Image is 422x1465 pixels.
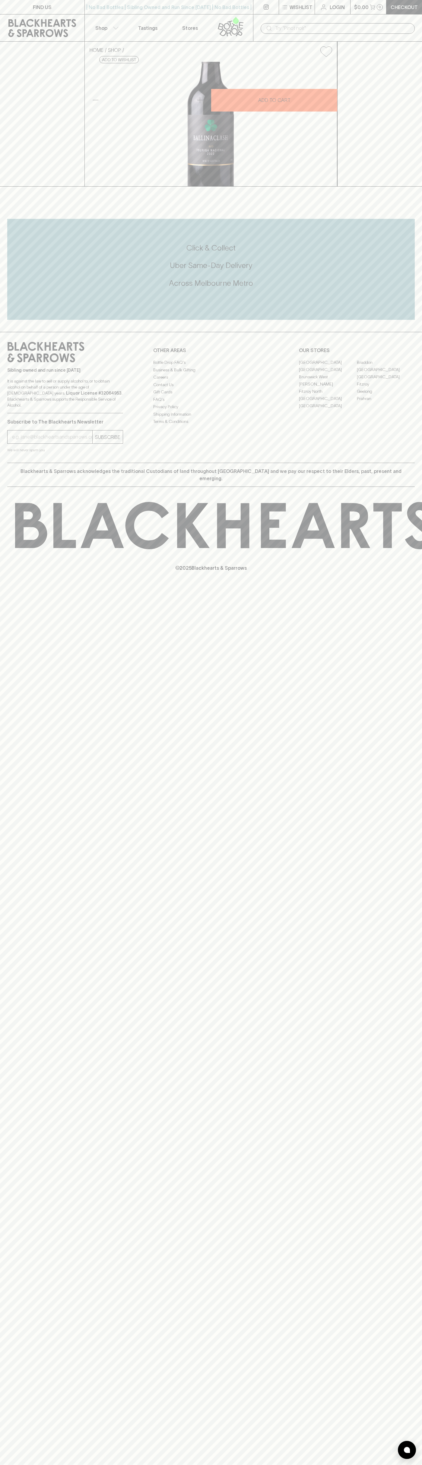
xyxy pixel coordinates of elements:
[357,388,415,395] a: Geelong
[66,391,122,395] strong: Liquor License #32064953
[299,388,357,395] a: Fitzroy North
[108,47,121,53] a: SHOP
[7,260,415,270] h5: Uber Same-Day Delivery
[391,4,418,11] p: Checkout
[85,14,127,41] button: Shop
[7,447,123,453] p: We will never spam you
[95,433,120,441] p: SUBSCRIBE
[7,278,415,288] h5: Across Melbourne Metro
[7,378,123,408] p: It is against the law to sell or supply alcohol to, or to obtain alcohol on behalf of a person un...
[357,373,415,380] a: [GEOGRAPHIC_DATA]
[12,468,410,482] p: Blackhearts & Sparrows acknowledges the traditional Custodians of land throughout [GEOGRAPHIC_DAT...
[290,4,313,11] p: Wishlist
[138,24,157,32] p: Tastings
[33,4,52,11] p: FIND US
[379,5,381,9] p: 0
[153,359,269,366] a: Bottle Drop FAQ's
[354,4,369,11] p: $0.00
[211,89,337,112] button: ADD TO CART
[357,395,415,402] a: Prahran
[357,359,415,366] a: Braddon
[7,367,123,373] p: Sibling owned and run since [DATE]
[182,24,198,32] p: Stores
[153,374,269,381] a: Careers
[153,403,269,411] a: Privacy Policy
[99,56,139,63] button: Add to wishlist
[153,366,269,373] a: Business & Bulk Gifting
[153,396,269,403] a: FAQ's
[299,347,415,354] p: OUR STORES
[318,44,335,59] button: Add to wishlist
[153,347,269,354] p: OTHER AREAS
[299,366,357,373] a: [GEOGRAPHIC_DATA]
[357,380,415,388] a: Fitzroy
[404,1447,410,1453] img: bubble-icon
[7,418,123,425] p: Subscribe to The Blackhearts Newsletter
[85,62,337,186] img: 41447.png
[357,366,415,373] a: [GEOGRAPHIC_DATA]
[299,395,357,402] a: [GEOGRAPHIC_DATA]
[299,359,357,366] a: [GEOGRAPHIC_DATA]
[275,24,410,33] input: Try "Pinot noir"
[90,47,103,53] a: HOME
[299,402,357,409] a: [GEOGRAPHIC_DATA]
[12,432,92,442] input: e.g. jane@blackheartsandsparrows.com.au
[7,243,415,253] h5: Click & Collect
[153,411,269,418] a: Shipping Information
[299,380,357,388] a: [PERSON_NAME]
[7,219,415,320] div: Call to action block
[93,430,123,443] button: SUBSCRIBE
[153,381,269,388] a: Contact Us
[127,14,169,41] a: Tastings
[153,418,269,425] a: Terms & Conditions
[258,96,290,104] p: ADD TO CART
[330,4,345,11] p: Login
[95,24,107,32] p: Shop
[169,14,211,41] a: Stores
[153,389,269,396] a: Gift Cards
[299,373,357,380] a: Brunswick West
